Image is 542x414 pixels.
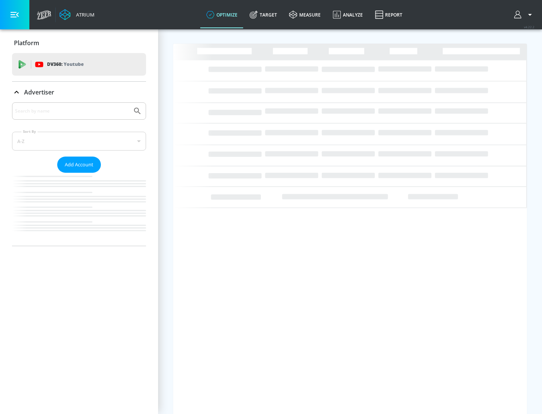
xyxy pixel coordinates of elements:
div: DV360: Youtube [12,53,146,76]
a: optimize [200,1,244,28]
a: Atrium [59,9,94,20]
input: Search by name [15,106,129,116]
p: Youtube [64,60,84,68]
button: Add Account [57,157,101,173]
span: v 4.22.2 [524,25,534,29]
a: Report [369,1,408,28]
span: Add Account [65,160,93,169]
p: Advertiser [24,88,54,96]
a: Analyze [327,1,369,28]
div: Advertiser [12,102,146,246]
label: Sort By [21,129,38,134]
a: measure [283,1,327,28]
div: Atrium [73,11,94,18]
nav: list of Advertiser [12,173,146,246]
div: Platform [12,32,146,53]
a: Target [244,1,283,28]
p: Platform [14,39,39,47]
div: Advertiser [12,82,146,103]
p: DV360: [47,60,84,68]
div: A-Z [12,132,146,151]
